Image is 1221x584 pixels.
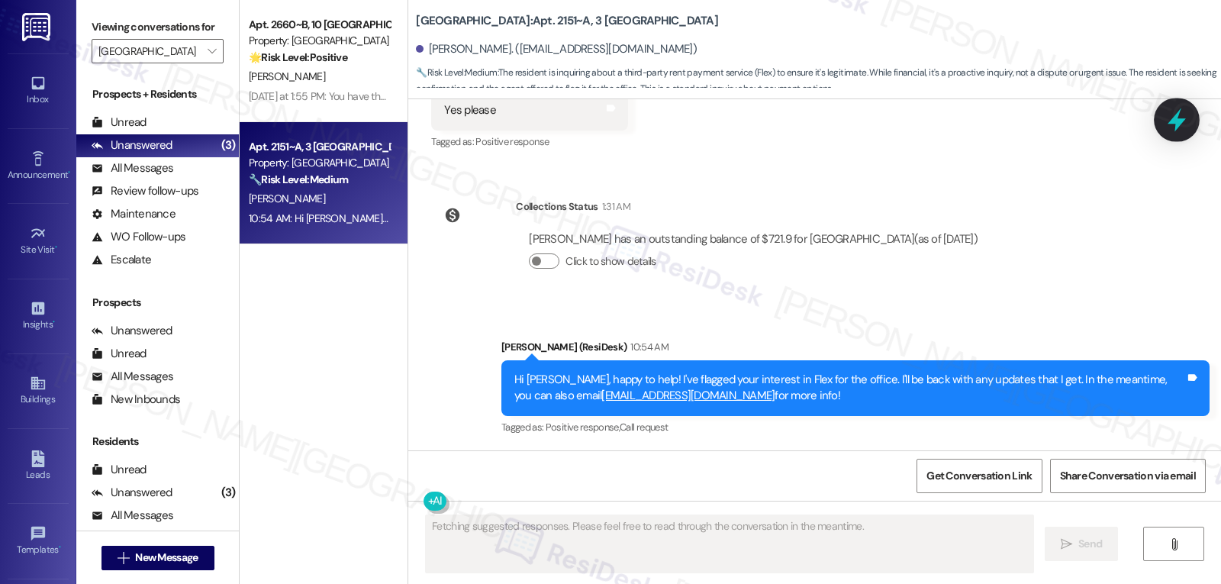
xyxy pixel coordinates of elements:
[76,295,239,311] div: Prospects
[416,66,497,79] strong: 🔧 Risk Level: Medium
[8,70,69,111] a: Inbox
[565,253,656,269] label: Click to show details
[1061,538,1072,550] i: 
[22,13,53,41] img: ResiDesk Logo
[1060,468,1196,484] span: Share Conversation via email
[92,508,173,524] div: All Messages
[92,252,151,268] div: Escalate
[249,192,325,205] span: [PERSON_NAME]
[8,521,69,562] a: Templates •
[1078,536,1102,552] span: Send
[249,173,348,186] strong: 🔧 Risk Level: Medium
[249,139,390,155] div: Apt. 2151~A, 3 [GEOGRAPHIC_DATA]
[249,211,1204,225] div: 10:54 AM: Hi [PERSON_NAME], happy to help! I've flagged your interest in Flex for the office. I'l...
[59,542,61,553] span: •
[76,86,239,102] div: Prospects + Residents
[76,434,239,450] div: Residents
[620,421,668,434] span: Call request
[55,242,57,253] span: •
[917,459,1042,493] button: Get Conversation Link
[92,137,172,153] div: Unanswered
[926,468,1032,484] span: Get Conversation Link
[8,446,69,487] a: Leads
[92,229,185,245] div: WO Follow-ups
[249,69,325,83] span: [PERSON_NAME]
[416,41,697,57] div: [PERSON_NAME]. ([EMAIL_ADDRESS][DOMAIN_NAME])
[68,167,70,178] span: •
[1045,527,1119,561] button: Send
[529,231,978,247] div: [PERSON_NAME] has an outstanding balance of $721.9 for [GEOGRAPHIC_DATA] (as of [DATE])
[501,339,1210,360] div: [PERSON_NAME] (ResiDesk)
[249,89,475,103] div: [DATE] at 1:55 PM: You have the best day my friend!
[217,481,240,505] div: (3)
[208,45,216,57] i: 
[416,65,1221,98] span: : The resident is inquiring about a third-party rent payment service (Flex) to ensure it's legiti...
[249,50,347,64] strong: 🌟 Risk Level: Positive
[92,392,180,408] div: New Inbounds
[1050,459,1206,493] button: Share Conversation via email
[546,421,620,434] span: Positive response ,
[53,317,55,327] span: •
[92,346,147,362] div: Unread
[135,550,198,566] span: New Message
[92,15,224,39] label: Viewing conversations for
[8,295,69,337] a: Insights •
[118,552,129,564] i: 
[416,13,718,29] b: [GEOGRAPHIC_DATA]: Apt. 2151~A, 3 [GEOGRAPHIC_DATA]
[601,388,775,403] a: [EMAIL_ADDRESS][DOMAIN_NAME]
[92,485,172,501] div: Unanswered
[501,416,1210,438] div: Tagged as:
[431,131,627,153] div: Tagged as:
[426,515,1033,573] textarea: Fetching suggested responses. Please feel free to read through the conversation in the meantime.
[8,370,69,411] a: Buildings
[217,134,240,157] div: (3)
[249,17,390,33] div: Apt. 2660~B, 10 [GEOGRAPHIC_DATA]
[8,221,69,262] a: Site Visit •
[249,155,390,171] div: Property: [GEOGRAPHIC_DATA]
[475,135,549,148] span: Positive response
[92,206,176,222] div: Maintenance
[92,323,172,339] div: Unanswered
[627,339,668,355] div: 10:54 AM
[101,546,214,570] button: New Message
[92,160,173,176] div: All Messages
[514,372,1185,405] div: Hi [PERSON_NAME], happy to help! I've flagged your interest in Flex for the office. I'll be back ...
[598,198,630,215] div: 1:31 AM
[92,462,147,478] div: Unread
[516,198,598,215] div: Collections Status
[98,39,199,63] input: All communities
[92,115,147,131] div: Unread
[1168,538,1180,550] i: 
[92,183,198,199] div: Review follow-ups
[92,369,173,385] div: All Messages
[444,102,496,118] div: Yes please
[249,33,390,49] div: Property: [GEOGRAPHIC_DATA]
